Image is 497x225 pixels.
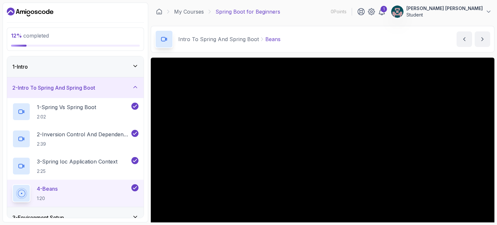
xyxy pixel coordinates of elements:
p: 1 - Spring Vs Spring Boot [37,103,96,111]
p: Beans [265,35,281,43]
button: 3-Spring Ioc Application Context2:25 [12,157,138,175]
p: Intro To Spring And Spring Boot [178,35,259,43]
img: user profile image [391,6,403,18]
button: 2-Intro To Spring And Spring Boot [7,77,144,98]
p: 3 - Spring Ioc Application Context [37,158,117,165]
a: Dashboard [7,7,53,17]
p: 2 - Inversion Control And Dependency Injection [37,130,130,138]
button: 2-Inversion Control And Dependency Injection2:39 [12,130,138,148]
p: [PERSON_NAME] [PERSON_NAME] [406,5,483,12]
p: 1:20 [37,195,58,202]
p: 0 Points [331,8,347,15]
h3: 2 - Intro To Spring And Spring Boot [12,84,95,92]
button: 4-Beans1:20 [12,184,138,202]
h3: 3 - Environment Setup [12,214,64,221]
h3: 1 - Intro [12,63,28,71]
p: 2:39 [37,141,130,147]
button: next content [475,31,490,47]
p: 2:02 [37,114,96,120]
button: previous content [457,31,472,47]
button: 1-Spring Vs Spring Boot2:02 [12,103,138,121]
button: 1-Intro [7,56,144,77]
a: 1 [378,8,386,16]
span: completed [11,32,49,39]
span: 12 % [11,32,22,39]
p: Student [406,12,483,18]
p: 4 - Beans [37,185,58,193]
div: 1 [381,6,387,12]
p: Spring Boot for Beginners [215,8,280,16]
p: 2:25 [37,168,117,174]
a: My Courses [174,8,204,16]
iframe: chat widget [457,185,497,215]
a: Dashboard [156,8,162,15]
button: user profile image[PERSON_NAME] [PERSON_NAME]Student [391,5,492,18]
